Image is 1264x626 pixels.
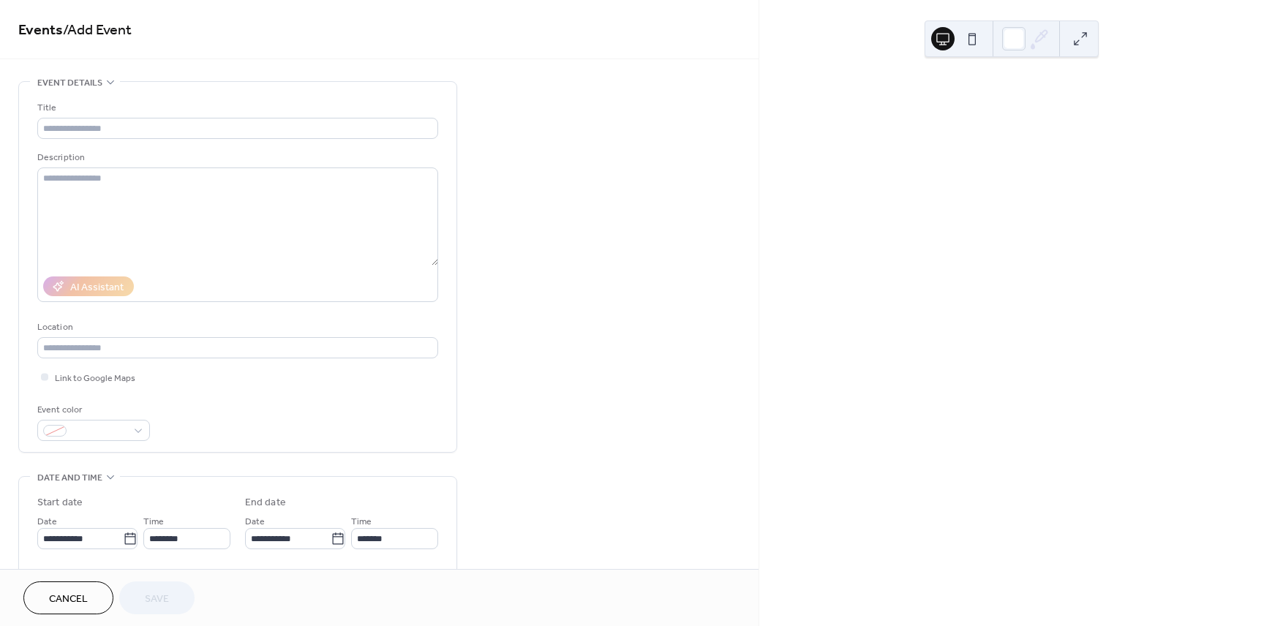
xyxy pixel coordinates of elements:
span: Time [351,514,372,529]
div: Description [37,150,435,165]
span: Cancel [49,592,88,607]
div: Location [37,320,435,335]
span: Time [143,514,164,529]
span: Link to Google Maps [55,371,135,386]
span: Date [37,514,57,529]
div: End date [245,495,286,510]
span: Event details [37,75,102,91]
span: Date [245,514,265,529]
div: Title [37,100,435,116]
span: Date and time [37,470,102,486]
div: Start date [37,495,83,510]
div: Event color [37,402,147,418]
span: All day [55,568,80,584]
a: Events [18,16,63,45]
button: Cancel [23,581,113,614]
span: / Add Event [63,16,132,45]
